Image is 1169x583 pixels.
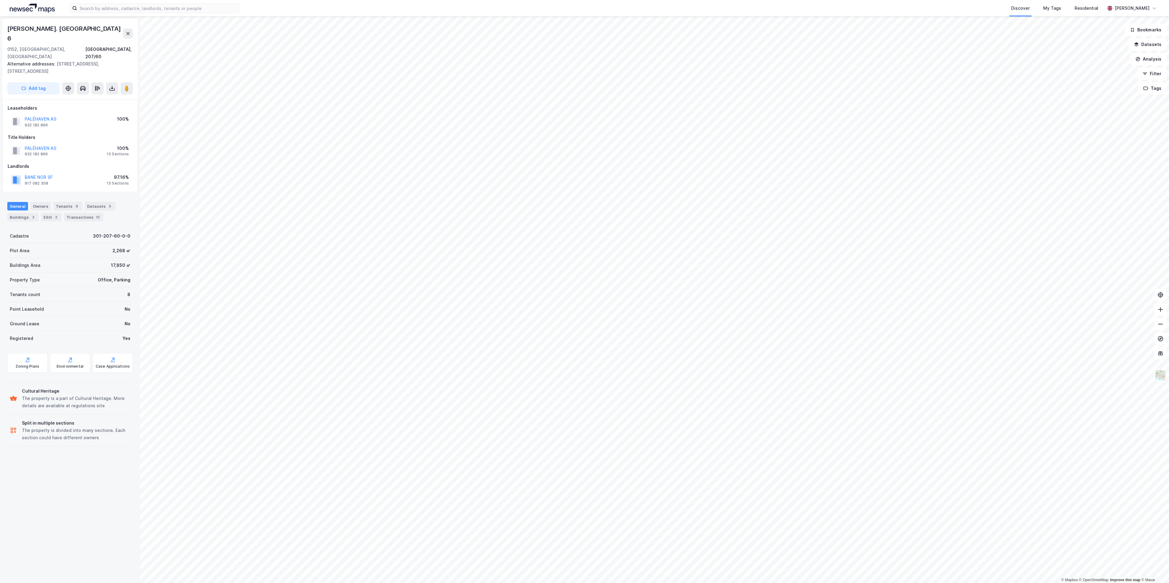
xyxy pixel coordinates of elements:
[25,123,48,128] div: 932 182 866
[53,214,59,220] div: 2
[107,174,129,181] div: 97.16%
[107,145,129,152] div: 100%
[10,276,40,284] div: Property Type
[1075,5,1098,12] div: Residential
[8,163,133,170] div: Landlords
[7,202,28,210] div: General
[7,82,60,94] button: Add tag
[7,24,123,43] div: [PERSON_NAME]. [GEOGRAPHIC_DATA] 6
[10,335,33,342] div: Registered
[10,4,55,13] img: logo.a4113a55bc3d86da70a041830d287a7e.svg
[22,427,130,441] div: The property is divided into many sections. Each section could have different owners
[1125,24,1167,36] button: Bookmarks
[7,60,128,75] div: [STREET_ADDRESS], [STREET_ADDRESS]
[16,364,39,369] div: Zoning Plans
[107,181,129,186] div: 13 Sections
[1043,5,1061,12] div: My Tags
[74,203,80,209] div: 8
[22,387,130,395] div: Cultural Heritage
[111,262,130,269] div: 17,850 ㎡
[107,203,113,209] div: 5
[10,232,29,240] div: Cadastre
[25,181,48,186] div: 917 082 308
[57,364,84,369] div: Environmental
[1155,369,1166,381] img: Z
[122,335,130,342] div: Yes
[1129,38,1167,51] button: Datasets
[85,202,115,210] div: Datasets
[96,364,130,369] div: Case Applications
[41,213,62,221] div: ESG
[1110,578,1140,582] a: Improve this map
[10,262,40,269] div: Buildings Area
[1139,554,1169,583] iframe: Chat Widget
[30,202,51,210] div: Owners
[7,213,39,221] div: Buildings
[25,152,48,157] div: 932 182 866
[10,291,40,298] div: Tenants count
[125,306,130,313] div: No
[1011,5,1030,12] div: Discover
[93,232,130,240] div: 301-207-60-0-0
[8,134,133,141] div: Title Holders
[10,320,39,327] div: Ground Lease
[8,104,133,112] div: Leaseholders
[10,247,29,254] div: Plot Area
[1137,68,1167,80] button: Filter
[22,419,130,427] div: Split in multiple sections
[127,291,130,298] div: 8
[125,320,130,327] div: No
[1115,5,1150,12] div: [PERSON_NAME]
[64,213,103,221] div: Transactions
[10,306,44,313] div: Point Leasehold
[30,214,36,220] div: 2
[1079,578,1109,582] a: OpenStreetMap
[112,247,130,254] div: 2,268 ㎡
[1138,82,1167,94] button: Tags
[77,4,240,13] input: Search by address, cadastre, landlords, tenants or people
[107,152,129,157] div: 13 Sections
[1061,578,1078,582] a: Mapbox
[85,46,133,60] div: [GEOGRAPHIC_DATA], 207/60
[7,46,85,60] div: 0152, [GEOGRAPHIC_DATA], [GEOGRAPHIC_DATA]
[7,61,57,66] span: Alternative addresses:
[1130,53,1167,65] button: Analysis
[53,202,82,210] div: Tenants
[95,214,101,220] div: 12
[117,115,129,123] div: 100%
[98,276,130,284] div: Office, Parking
[22,395,130,409] div: The property is a part of Cultural Heritage. More details are available at regulations site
